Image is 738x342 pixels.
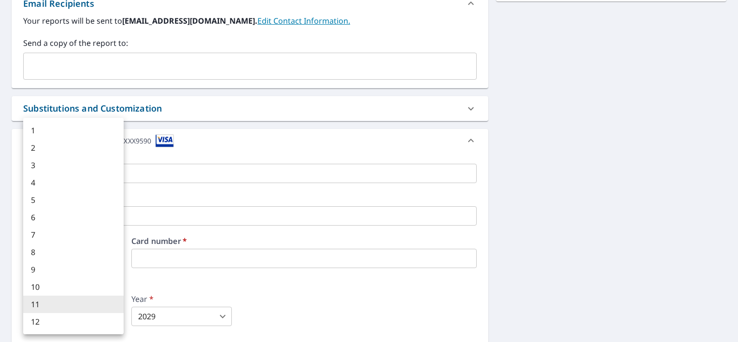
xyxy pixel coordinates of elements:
li: 10 [23,278,124,296]
li: 3 [23,157,124,174]
li: 1 [23,122,124,139]
li: 8 [23,243,124,261]
li: 9 [23,261,124,278]
li: 6 [23,209,124,226]
li: 2 [23,139,124,157]
li: 4 [23,174,124,191]
li: 12 [23,313,124,330]
li: 11 [23,296,124,313]
li: 7 [23,226,124,243]
li: 5 [23,191,124,209]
